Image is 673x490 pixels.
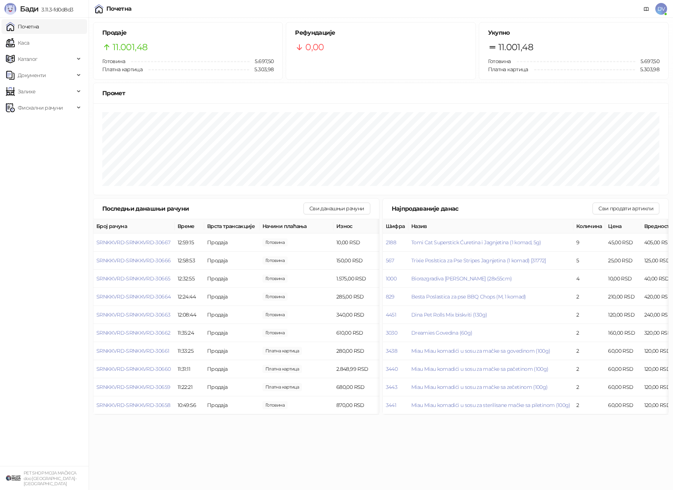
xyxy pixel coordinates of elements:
button: SRNKKVRD-SRNKKVRD-30667 [96,239,170,246]
td: 2 [573,306,605,324]
span: 400,00 [262,311,288,319]
td: 11:22:21 [175,378,204,396]
span: Платна картица [102,66,143,73]
td: 2 [573,360,605,378]
button: 4451 [386,311,396,318]
button: Besta Poslastica za pse BBQ Chops (M, 1 komad) [411,293,526,300]
button: SRNKKVRD-SRNKKVRD-30663 [96,311,170,318]
button: SRNKKVRD-SRNKKVRD-30665 [96,275,170,282]
td: 150,00 RSD [333,252,389,270]
button: SRNKKVRD-SRNKKVRD-30658 [96,402,170,408]
button: SRNKKVRD-SRNKKVRD-30664 [96,293,171,300]
td: Продаја [204,288,260,306]
td: Продаја [204,360,260,378]
td: 285,00 RSD [333,288,389,306]
button: 3443 [386,384,397,390]
th: Број рачуна [93,219,175,234]
th: Врста трансакције [204,219,260,234]
span: 1.000,00 [262,293,288,301]
td: Продаја [204,396,260,414]
button: Tomi Cat Superstick Ćuretina i Jagnjetina (1 komad, 5g) [411,239,541,246]
td: 5 [573,252,605,270]
th: Назив [408,219,573,234]
h5: Продаје [102,28,274,37]
span: 11.001,48 [113,40,147,54]
button: Trixie Poslstica za Pse Stripes Jagnjetina (1 komad) [31772] [411,257,546,264]
td: 12:58:53 [175,252,204,270]
td: 210,00 RSD [605,288,641,306]
td: 680,00 RSD [333,378,389,396]
th: Износ [333,219,389,234]
td: Продаја [204,234,260,252]
td: 2 [573,396,605,414]
span: 150,00 [262,256,288,265]
button: 567 [386,257,394,264]
span: 10,00 [262,238,288,246]
td: 160,00 RSD [605,324,641,342]
td: 2 [573,288,605,306]
span: 5.697,50 [250,57,274,65]
td: Продаја [204,306,260,324]
span: SRNKKVRD-SRNKKVRD-30661 [96,348,169,354]
span: Залихе [18,84,35,99]
button: Miau Miau komadići u sosu za mačke sa govedinom (100g) [411,348,550,354]
th: Шифра [383,219,409,234]
button: 3030 [386,329,397,336]
span: 2.848,99 [262,365,302,373]
td: 60,00 RSD [605,342,641,360]
td: 11:35:24 [175,324,204,342]
a: Почетна [6,19,39,34]
div: Почетна [106,6,132,12]
td: 870,00 RSD [333,396,389,414]
div: Последњи данашњи рачуни [102,204,303,213]
td: 12:32:55 [175,270,204,288]
span: 5.303,98 [249,65,274,73]
span: Dina Pet Rolls Mix biskviti (130g) [411,311,487,318]
td: 2 [573,342,605,360]
td: 12:08:44 [175,306,204,324]
td: 45,00 RSD [605,234,641,252]
span: Бади [20,4,38,13]
td: 120,00 RSD [605,306,641,324]
span: 870,00 [262,401,288,409]
button: SRNKKVRD-SRNKKVRD-30660 [96,366,171,372]
button: Сви данашњи рачуни [303,203,370,214]
span: 5.303,98 [635,65,659,73]
button: 2188 [386,239,396,246]
button: Miau Miau komadići u sosu za mačke sa zečetinom (100g) [411,384,547,390]
div: Промет [102,89,659,98]
button: 1000 [386,275,396,282]
td: 11:31:11 [175,360,204,378]
span: Готовина [102,58,125,65]
button: Miau Miau komadići u sosu za sterilisane mačke sa piletinom (100g) [411,402,570,408]
span: 3.11.3-fd0d8d3 [38,6,73,13]
h5: Укупно [488,28,659,37]
td: 25,00 RSD [605,252,641,270]
span: 280,00 [262,347,302,355]
div: Најпродаваније данас [392,204,593,213]
button: Dreamies Govedina (60g) [411,329,472,336]
td: 2 [573,324,605,342]
button: Miau Miau komadići u sosu za mačke sa pačetinom (100g) [411,366,548,372]
span: Каталог [18,52,38,66]
small: PET SHOP MOJA MAČKICA doo [GEOGRAPHIC_DATA]-[GEOGRAPHIC_DATA] [24,470,76,486]
td: 10,00 RSD [333,234,389,252]
span: Готовина [488,58,511,65]
span: 2.075,00 [262,275,288,283]
span: Фискални рачуни [18,100,63,115]
span: Документи [18,68,46,83]
button: Biorazgradiva [PERSON_NAME] (28x55cm) [411,275,512,282]
td: Продаја [204,270,260,288]
button: Сви продати артикли [593,203,659,214]
td: 12:59:15 [175,234,204,252]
